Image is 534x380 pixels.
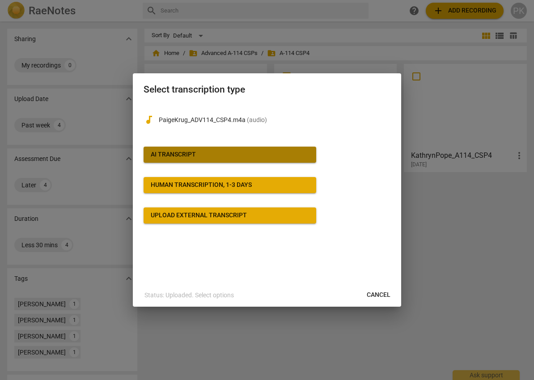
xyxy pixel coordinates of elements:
div: Upload external transcript [151,211,247,220]
button: Cancel [360,287,398,303]
button: Upload external transcript [144,207,316,224]
button: Human transcription, 1-3 days [144,177,316,193]
span: Cancel [367,291,390,300]
h2: Select transcription type [144,84,390,95]
span: audiotrack [144,114,154,125]
p: Status: Uploaded. Select options [144,291,234,300]
button: AI Transcript [144,147,316,163]
div: Human transcription, 1-3 days [151,181,252,190]
p: PaigeKrug_ADV114_CSP4.m4a(audio) [159,115,390,125]
span: ( audio ) [247,116,267,123]
div: AI Transcript [151,150,196,159]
